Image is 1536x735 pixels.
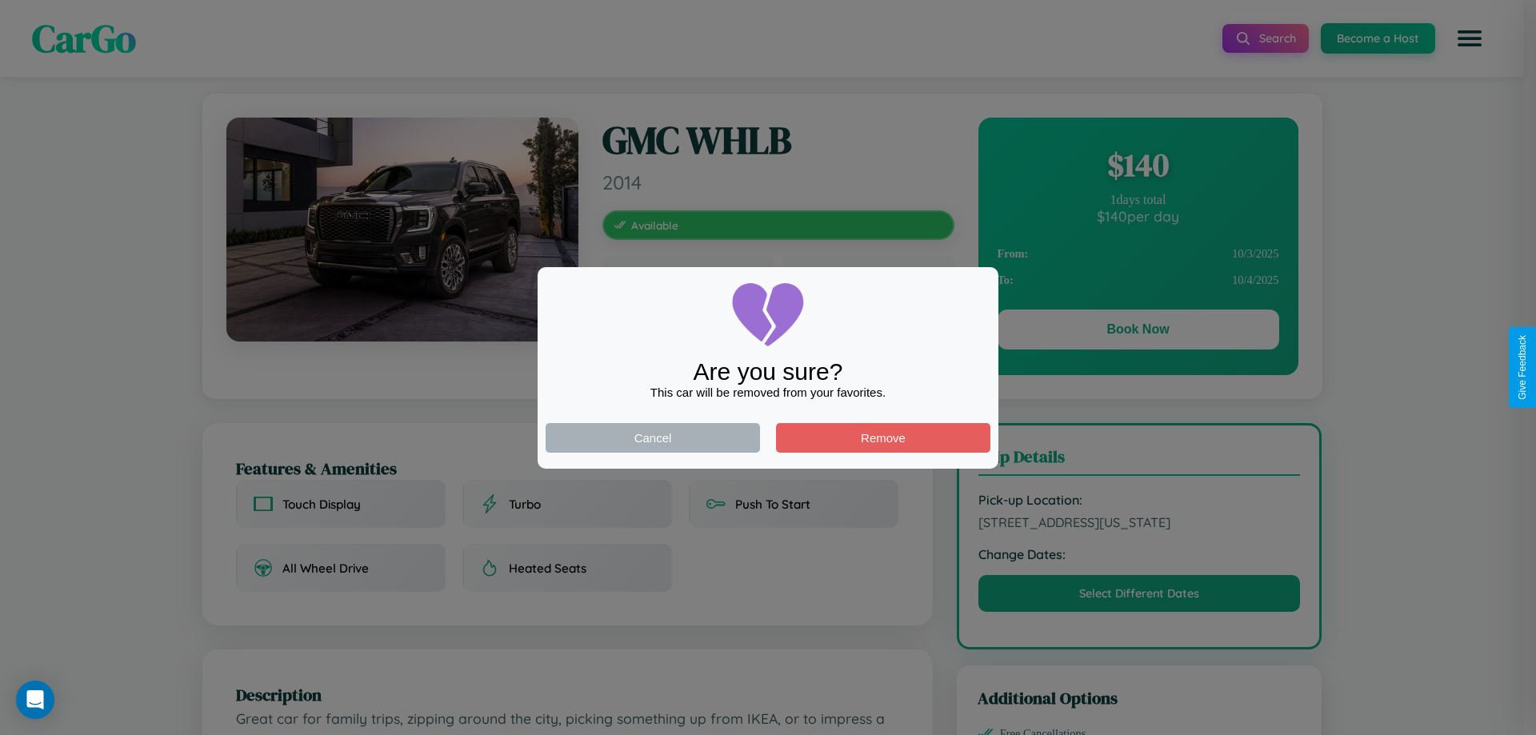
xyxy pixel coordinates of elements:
div: This car will be removed from your favorites. [546,385,990,399]
img: broken-heart [728,275,808,355]
div: Open Intercom Messenger [16,681,54,719]
div: Give Feedback [1517,335,1528,400]
div: Are you sure? [546,358,990,385]
button: Cancel [546,423,760,453]
button: Remove [776,423,990,453]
